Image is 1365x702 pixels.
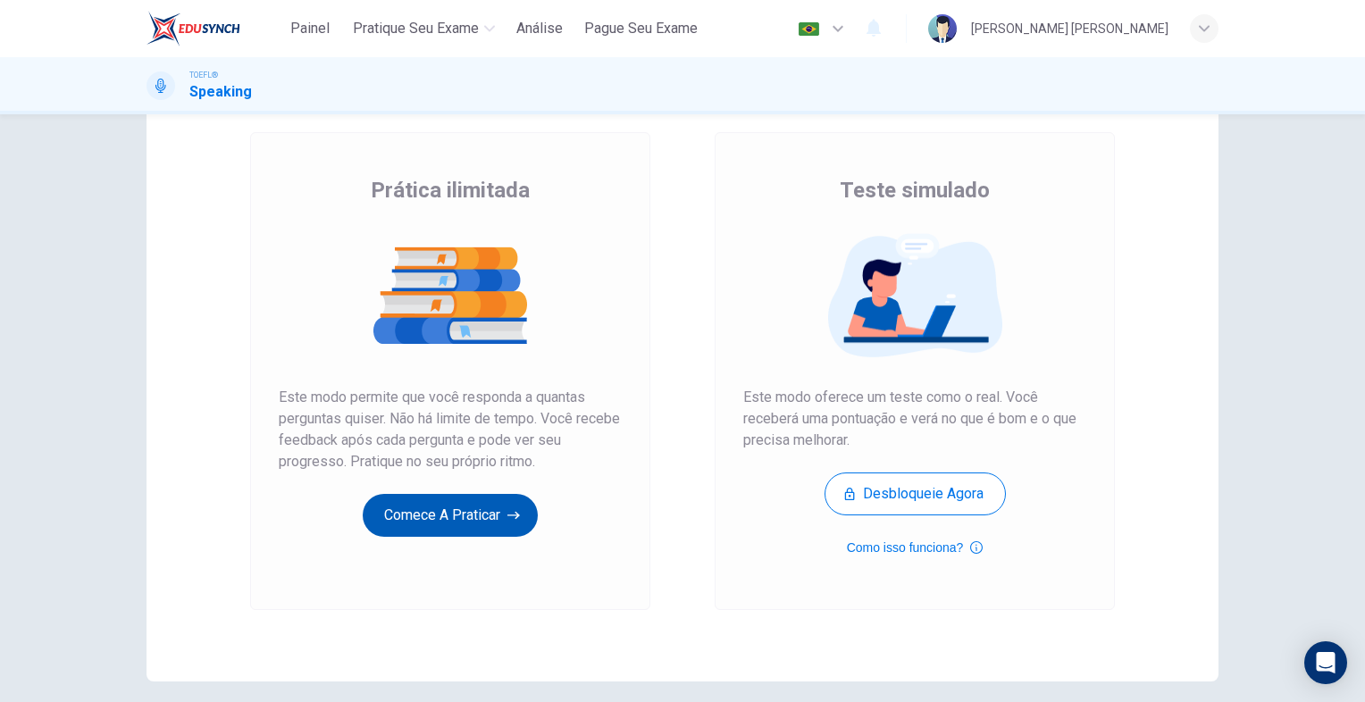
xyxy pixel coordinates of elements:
a: EduSynch logo [147,11,281,46]
img: EduSynch logo [147,11,240,46]
div: Open Intercom Messenger [1304,641,1347,684]
span: Painel [290,18,330,39]
span: TOEFL® [189,69,218,81]
button: Desbloqueie agora [825,472,1006,515]
span: Análise [516,18,563,39]
img: pt [798,22,820,36]
button: Painel [281,13,339,45]
button: Comece a praticar [363,494,538,537]
span: Pratique seu exame [353,18,479,39]
span: Prática ilimitada [371,176,530,205]
button: Pratique seu exame [346,13,502,45]
h1: Speaking [189,81,252,103]
span: Este modo permite que você responda a quantas perguntas quiser. Não há limite de tempo. Você rece... [279,387,622,472]
button: Análise [509,13,570,45]
img: Profile picture [928,14,957,43]
button: Como isso funciona? [847,537,984,558]
button: Pague Seu Exame [577,13,705,45]
span: Pague Seu Exame [584,18,698,39]
span: Teste simulado [840,176,990,205]
span: Este modo oferece um teste como o real. Você receberá uma pontuação e verá no que é bom e o que p... [743,387,1086,451]
div: [PERSON_NAME] [PERSON_NAME] [971,18,1168,39]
